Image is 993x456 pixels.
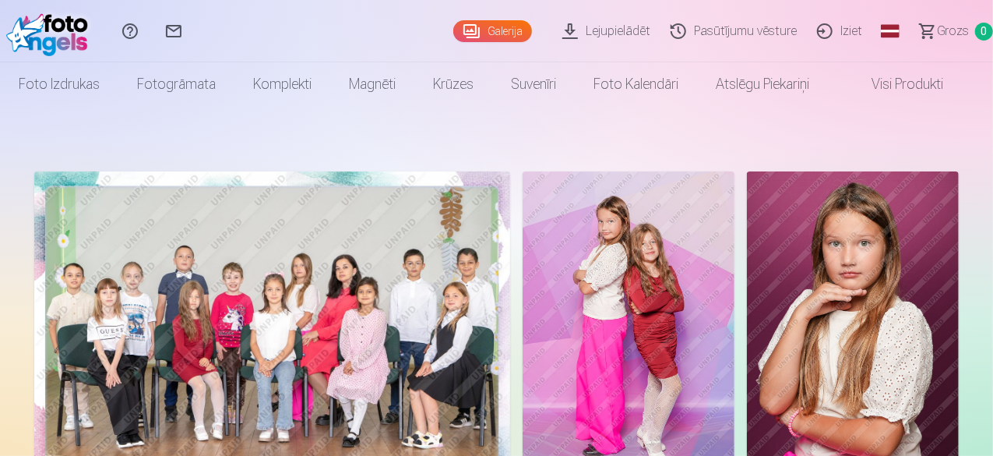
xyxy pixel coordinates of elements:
a: Foto kalendāri [575,62,697,106]
a: Magnēti [330,62,414,106]
a: Atslēgu piekariņi [697,62,828,106]
a: Komplekti [234,62,330,106]
a: Suvenīri [492,62,575,106]
a: Krūzes [414,62,492,106]
span: Grozs [937,22,969,41]
a: Galerija [453,20,532,42]
a: Fotogrāmata [118,62,234,106]
img: /fa1 [6,6,96,56]
a: Visi produkti [828,62,962,106]
span: 0 [975,23,993,41]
